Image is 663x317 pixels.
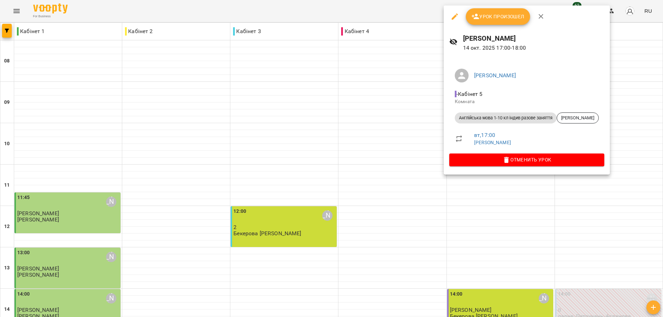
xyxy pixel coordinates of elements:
span: Урок произошел [471,12,525,21]
h6: [PERSON_NAME] [463,33,604,44]
p: Комната [455,98,599,105]
span: - Кабінет 5 [455,91,484,97]
a: вт , 17:00 [474,132,495,138]
a: [PERSON_NAME] [474,72,516,79]
span: Англійська мова 1-10 кл індив разове заняття [455,115,557,121]
span: Отменить Урок [455,156,599,164]
p: 14 окт. 2025 17:00 - 18:00 [463,44,604,52]
button: Урок произошел [466,8,530,25]
span: [PERSON_NAME] [557,115,598,121]
div: [PERSON_NAME] [557,112,599,123]
button: Отменить Урок [449,153,604,166]
a: [PERSON_NAME] [474,140,511,145]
